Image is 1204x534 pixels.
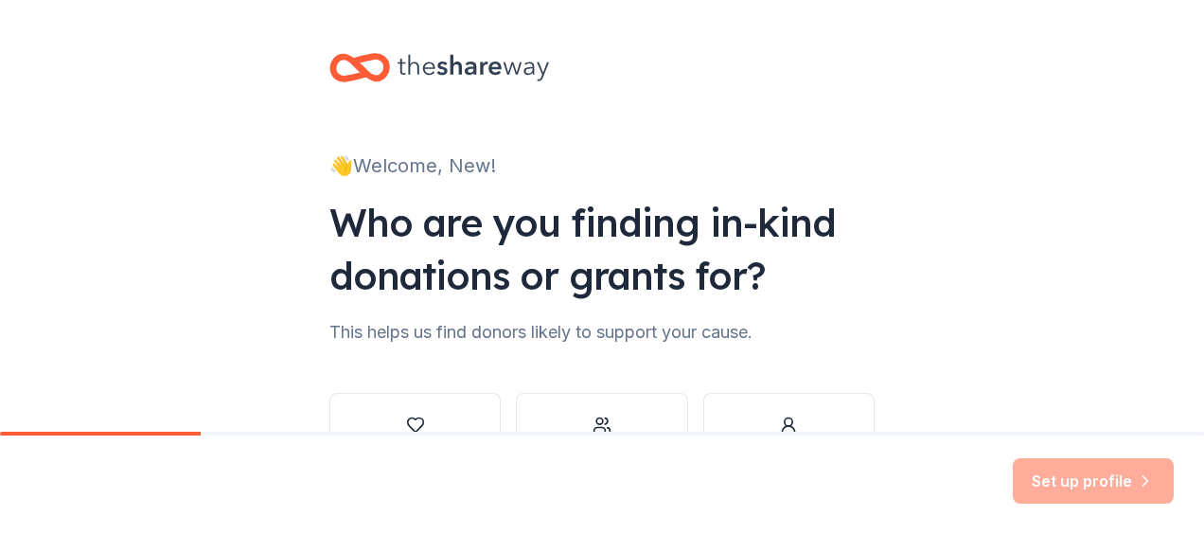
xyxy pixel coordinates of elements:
[703,393,875,484] button: Individual
[329,393,501,484] button: Nonprofit
[329,317,875,347] div: This helps us find donors likely to support your cause.
[329,196,875,302] div: Who are you finding in-kind donations or grants for?
[516,393,687,484] button: Other group
[329,151,875,181] div: 👋 Welcome, New!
